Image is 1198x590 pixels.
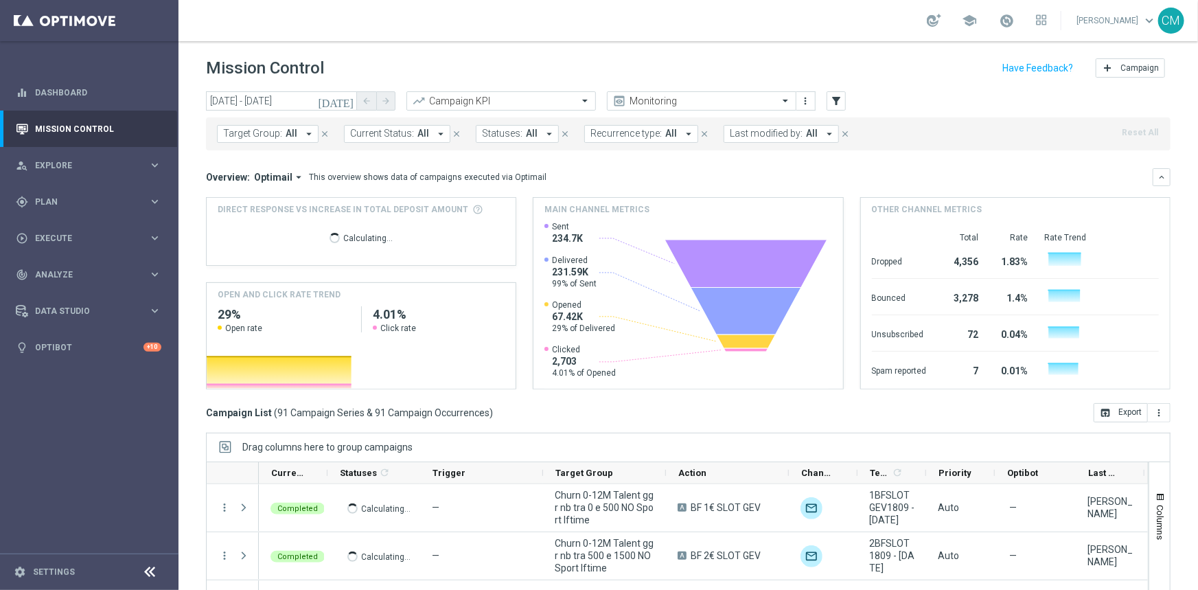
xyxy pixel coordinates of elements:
[560,129,570,139] i: close
[827,91,846,111] button: filter_alt
[206,91,357,111] input: Select date range
[361,501,411,514] p: Calculating...
[938,502,959,513] span: Auto
[482,128,522,139] span: Statuses:
[435,128,447,140] i: arrow_drop_down
[15,160,162,171] button: person_search Explore keyboard_arrow_right
[15,269,162,280] button: track_changes Analyze keyboard_arrow_right
[270,549,325,563] colored-tag: Completed
[612,94,626,108] i: preview
[344,125,450,143] button: Current Status: All arrow_drop_down
[1007,468,1038,478] span: Optibot
[35,74,161,111] a: Dashboard
[665,128,677,139] span: All
[552,344,616,355] span: Clicked
[292,171,305,183] i: arrow_drop_down
[1142,13,1157,28] span: keyboard_arrow_down
[206,58,324,78] h1: Mission Control
[274,407,277,419] span: (
[552,266,597,278] span: 231.59K
[678,552,687,560] span: A
[943,359,979,381] div: 7
[225,323,262,334] span: Open rate
[1087,495,1133,520] div: Francesca Mascarucci
[379,467,390,478] i: refresh
[16,196,28,208] i: gps_fixed
[995,359,1028,381] div: 0.01%
[16,269,28,281] i: track_changes
[148,159,161,172] i: keyboard_arrow_right
[1153,407,1164,418] i: more_vert
[962,13,977,28] span: school
[406,91,596,111] ng-select: Campaign KPI
[890,465,903,480] span: Calculate column
[995,249,1028,271] div: 1.83%
[1096,58,1165,78] button: add Campaign
[361,549,411,563] p: Calculating...
[207,532,259,580] div: Press SPACE to select this row.
[319,126,331,141] button: close
[870,468,890,478] span: Templates
[320,129,330,139] i: close
[995,322,1028,344] div: 0.04%
[286,128,297,139] span: All
[800,497,822,519] img: Optimail
[800,545,822,567] img: Optimail
[552,255,597,266] span: Delivered
[724,125,839,143] button: Last modified by: All arrow_drop_down
[223,128,282,139] span: Target Group:
[362,96,371,106] i: arrow_back
[250,171,309,183] button: Optimail arrow_drop_down
[1153,168,1171,186] button: keyboard_arrow_down
[357,91,376,111] button: arrow_back
[373,306,505,323] h2: 4.01%
[432,502,439,513] span: —
[16,87,28,99] i: equalizer
[555,468,613,478] span: Target Group
[33,568,75,576] a: Settings
[806,128,818,139] span: All
[35,271,148,279] span: Analyze
[938,550,959,561] span: Auto
[839,126,851,141] button: close
[544,203,649,216] h4: Main channel metrics
[15,124,162,135] button: Mission Control
[1148,403,1171,422] button: more_vert
[16,232,148,245] div: Execute
[823,128,836,140] i: arrow_drop_down
[476,125,559,143] button: Statuses: All arrow_drop_down
[552,355,616,367] span: 2,703
[15,342,162,353] button: lightbulb Optibot +10
[218,501,231,514] button: more_vert
[698,126,711,141] button: close
[1158,8,1184,34] div: CM
[218,549,231,562] button: more_vert
[35,161,148,170] span: Explore
[552,310,615,323] span: 67.42K
[872,203,982,216] h4: Other channel metrics
[995,286,1028,308] div: 1.4%
[1088,468,1121,478] span: Last Modified By
[543,128,555,140] i: arrow_drop_down
[242,442,413,453] div: Row Groups
[1120,63,1159,73] span: Campaign
[869,489,914,526] span: 1BFSLOTGEV1809 - 2025-09-18
[16,305,148,317] div: Data Studio
[1094,403,1148,422] button: open_in_browser Export
[148,304,161,317] i: keyboard_arrow_right
[15,306,162,317] button: Data Studio keyboard_arrow_right
[16,159,28,172] i: person_search
[590,128,662,139] span: Recurrence type:
[943,249,979,271] div: 4,356
[35,111,161,147] a: Mission Control
[433,468,465,478] span: Trigger
[489,407,493,419] span: )
[207,484,259,532] div: Press SPACE to select this row.
[35,329,143,365] a: Optibot
[148,268,161,281] i: keyboard_arrow_right
[35,307,148,315] span: Data Studio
